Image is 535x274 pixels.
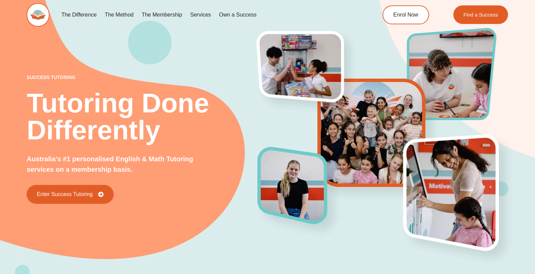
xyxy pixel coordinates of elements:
[453,5,508,24] a: Find a Success
[383,5,429,24] a: Enrol Now
[393,12,418,18] span: Enrol Now
[57,7,101,23] a: The Difference
[27,154,195,175] p: Australia's #1 personalised English & Math Tutoring services on a membership basis.
[37,192,92,197] span: Enter Success Tutoring
[186,7,215,23] a: Services
[215,7,260,23] a: Own a Success
[138,7,186,23] a: The Membership
[57,7,355,23] nav: Menu
[101,7,138,23] a: The Method
[463,12,498,17] span: Find a Success
[27,75,258,80] p: success tutoring
[27,90,258,144] h2: Tutoring Done Differently
[27,185,113,204] a: Enter Success Tutoring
